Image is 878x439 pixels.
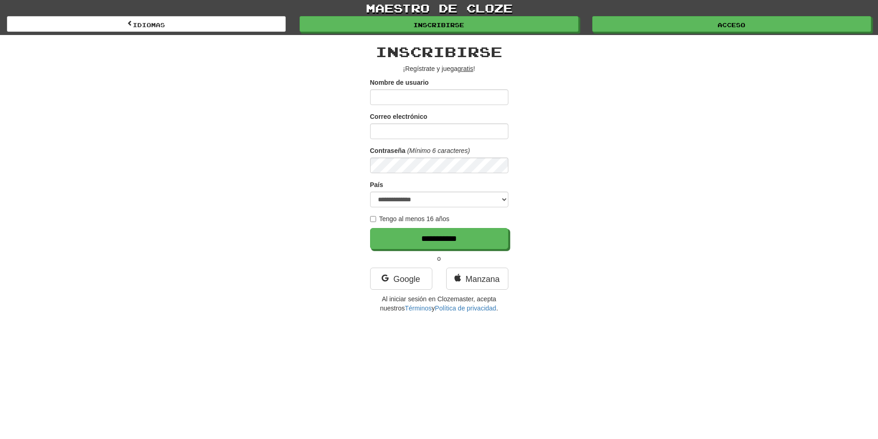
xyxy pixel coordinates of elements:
[370,268,432,290] a: Google
[718,22,745,28] font: Acceso
[432,304,435,312] font: y
[496,304,498,312] font: .
[370,216,376,222] input: Tengo al menos 16 años
[466,275,500,284] font: Manzana
[592,16,871,32] a: Acceso
[393,275,420,284] font: Google
[370,181,383,188] font: País
[458,65,473,72] font: gratis
[376,43,502,60] font: Inscribirse
[379,215,450,222] font: Tengo al menos 16 años
[446,268,508,290] a: Manzana
[370,79,429,86] font: Nombre de usuario
[405,304,431,312] a: Términos
[437,255,441,262] font: o
[7,16,286,32] a: Idiomas
[370,147,406,154] font: Contraseña
[366,1,513,15] font: maestro de cloze
[380,295,496,312] font: Al iniciar sesión en Clozemaster, acepta nuestros
[407,147,470,154] font: (Mínimo 6 caracteres)
[300,16,578,32] a: Inscribirse
[435,304,496,312] a: Política de privacidad
[473,65,475,72] font: !
[403,65,457,72] font: ¡Regístrate y juega
[413,22,464,28] font: Inscribirse
[133,22,165,28] font: Idiomas
[370,113,427,120] font: Correo electrónico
